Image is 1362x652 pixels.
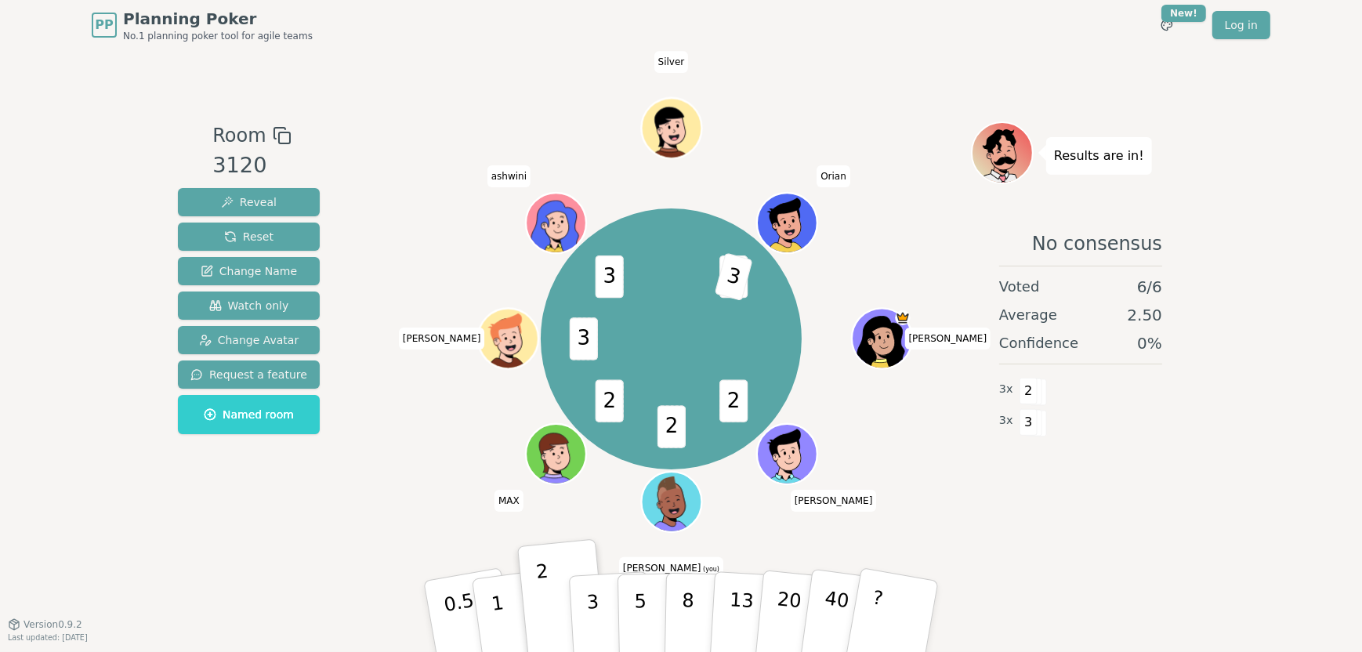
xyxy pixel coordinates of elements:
[643,474,699,531] button: Click to change your avatar
[1054,145,1144,167] p: Results are in!
[178,188,320,216] button: Reveal
[399,328,485,350] span: Click to change your name
[494,490,523,512] span: Click to change your name
[201,263,297,279] span: Change Name
[178,223,320,251] button: Reset
[178,292,320,320] button: Watch only
[487,165,531,187] span: Click to change your name
[199,332,299,348] span: Change Avatar
[1127,304,1162,326] span: 2.50
[204,407,294,422] span: Named room
[905,328,991,350] span: Click to change your name
[95,16,113,34] span: PP
[224,229,273,244] span: Reset
[595,255,623,298] span: 3
[212,150,291,182] div: 3120
[1020,378,1038,404] span: 2
[190,367,307,382] span: Request a feature
[178,360,320,389] button: Request a feature
[8,633,88,642] span: Last updated: [DATE]
[701,566,720,573] span: (you)
[178,257,320,285] button: Change Name
[8,618,82,631] button: Version0.9.2
[999,412,1013,429] span: 3 x
[895,310,910,325] span: Yasmin is the host
[535,560,556,646] p: 2
[221,194,277,210] span: Reveal
[178,395,320,434] button: Named room
[1020,409,1038,436] span: 3
[999,381,1013,398] span: 3 x
[178,326,320,354] button: Change Avatar
[1137,332,1162,354] span: 0 %
[569,317,597,360] span: 3
[791,490,877,512] span: Click to change your name
[1212,11,1270,39] a: Log in
[209,298,289,313] span: Watch only
[212,121,266,150] span: Room
[1137,276,1162,298] span: 6 / 6
[999,332,1078,354] span: Confidence
[619,557,723,579] span: Click to change your name
[817,165,850,187] span: Click to change your name
[123,8,313,30] span: Planning Poker
[657,405,685,447] span: 2
[999,276,1040,298] span: Voted
[1032,231,1162,256] span: No consensus
[1153,11,1181,39] button: New!
[654,51,689,73] span: Click to change your name
[595,379,623,422] span: 2
[719,379,748,422] span: 2
[92,8,313,42] a: PPPlanning PokerNo.1 planning poker tool for agile teams
[999,304,1057,326] span: Average
[1161,5,1206,22] div: New!
[123,30,313,42] span: No.1 planning poker tool for agile teams
[714,252,752,301] span: 3
[24,618,82,631] span: Version 0.9.2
